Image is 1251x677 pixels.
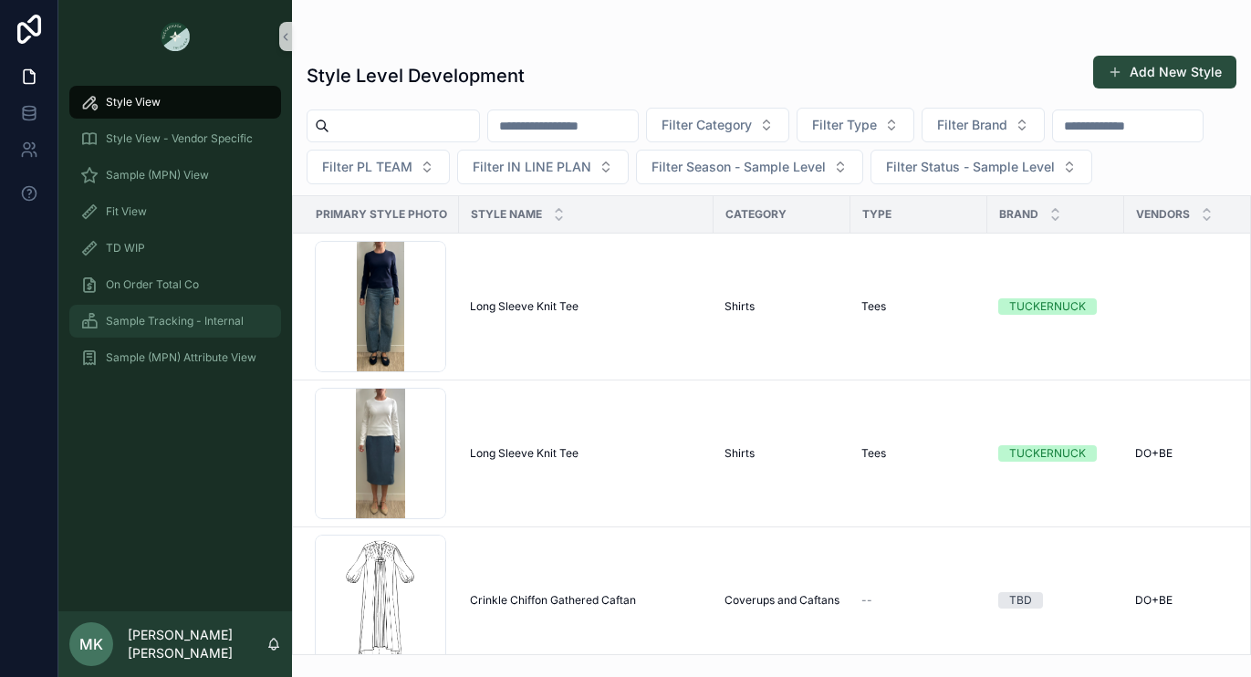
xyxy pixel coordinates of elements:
span: DO+BE [1135,593,1173,608]
a: Fit View [69,195,281,228]
span: Vendors [1136,207,1190,222]
a: Tees [861,299,976,314]
a: TUCKERNUCK [998,298,1113,315]
div: TBD [1009,592,1032,609]
span: Filter IN LINE PLAN [473,158,591,176]
span: On Order Total Co [106,277,199,292]
a: Shirts [725,446,839,461]
button: Select Button [646,108,789,142]
span: Filter Type [812,116,877,134]
span: Long Sleeve Knit Tee [470,299,579,314]
div: TUCKERNUCK [1009,298,1086,315]
span: TD WIP [106,241,145,255]
a: Sample (MPN) Attribute View [69,341,281,374]
button: Select Button [922,108,1045,142]
a: Crinkle Chiffon Gathered Caftan [470,593,703,608]
span: Category [725,207,787,222]
button: Select Button [870,150,1092,184]
span: Sample Tracking - Internal [106,314,244,328]
button: Select Button [457,150,629,184]
span: Shirts [725,446,755,461]
button: Add New Style [1093,56,1236,89]
a: Style View [69,86,281,119]
span: Tees [861,446,886,461]
span: Sample (MPN) View [106,168,209,182]
span: Filter Brand [937,116,1007,134]
span: Filter Season - Sample Level [652,158,826,176]
button: Select Button [307,150,450,184]
span: Style View [106,95,161,109]
p: [PERSON_NAME] [PERSON_NAME] [128,626,266,662]
span: Style View - Vendor Specific [106,131,253,146]
span: Tees [861,299,886,314]
a: Sample Tracking - Internal [69,305,281,338]
div: TUCKERNUCK [1009,445,1086,462]
a: TBD [998,592,1113,609]
h1: Style Level Development [307,63,525,89]
a: Long Sleeve Knit Tee [470,446,703,461]
a: -- [861,593,976,608]
span: Brand [999,207,1038,222]
span: Style Name [471,207,542,222]
img: App logo [161,22,190,51]
span: Type [862,207,891,222]
a: Coverups and Caftans [725,593,839,608]
span: Sample (MPN) Attribute View [106,350,256,365]
span: -- [861,593,872,608]
span: DO+BE [1135,446,1173,461]
div: scrollable content [58,73,292,398]
span: Filter Category [662,116,752,134]
button: Select Button [797,108,914,142]
a: Sample (MPN) View [69,159,281,192]
span: Primary Style Photo [316,207,447,222]
a: TUCKERNUCK [998,445,1113,462]
span: MK [79,633,103,655]
a: Tees [861,446,976,461]
span: Long Sleeve Knit Tee [470,446,579,461]
button: Select Button [636,150,863,184]
span: Shirts [725,299,755,314]
a: Long Sleeve Knit Tee [470,299,703,314]
a: On Order Total Co [69,268,281,301]
a: TD WIP [69,232,281,265]
span: Filter Status - Sample Level [886,158,1055,176]
a: Style View - Vendor Specific [69,122,281,155]
span: Crinkle Chiffon Gathered Caftan [470,593,636,608]
span: Fit View [106,204,147,219]
span: Filter PL TEAM [322,158,412,176]
a: Shirts [725,299,839,314]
